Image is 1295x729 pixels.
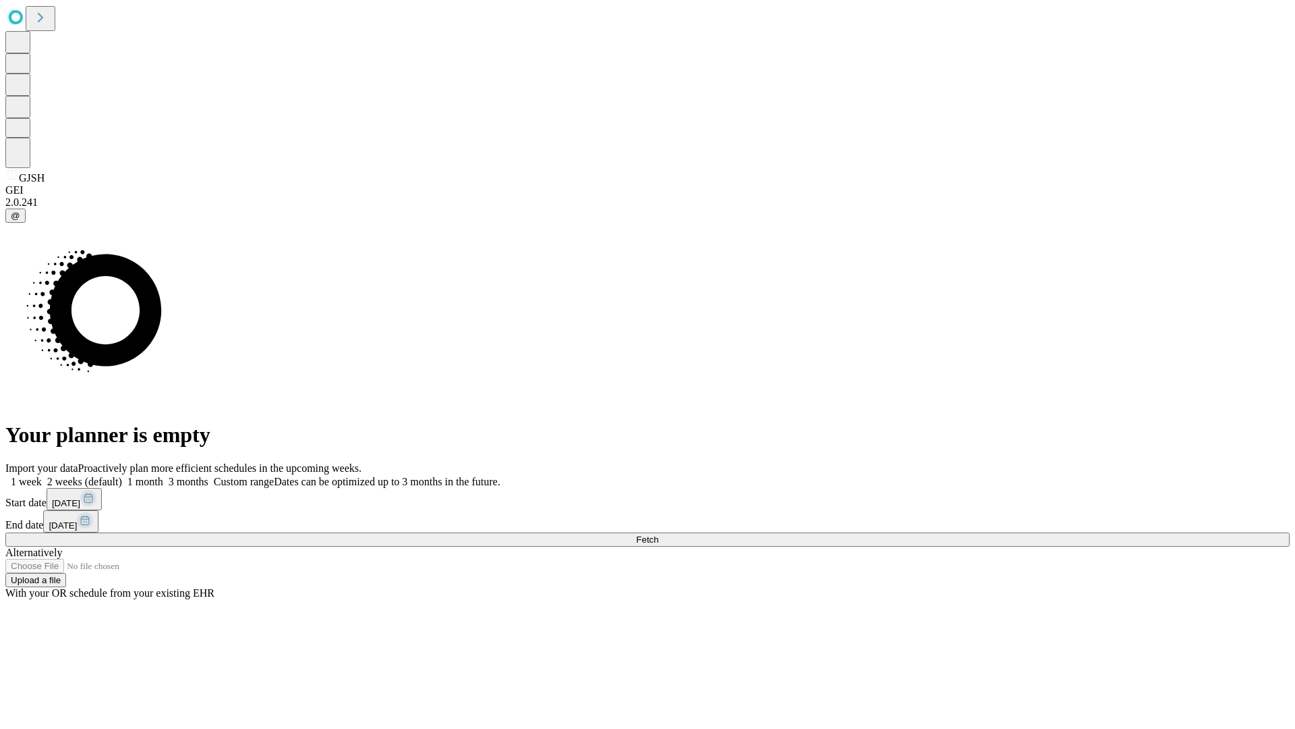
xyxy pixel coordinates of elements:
span: Proactively plan more efficient schedules in the upcoming weeks. [78,462,362,474]
span: @ [11,211,20,221]
span: Custom range [214,476,274,487]
span: 2 weeks (default) [47,476,122,487]
span: Fetch [636,535,658,545]
span: 1 week [11,476,42,487]
button: Upload a file [5,573,66,587]
button: @ [5,209,26,223]
button: Fetch [5,533,1290,547]
span: GJSH [19,172,45,184]
span: With your OR schedule from your existing EHR [5,587,214,599]
div: GEI [5,184,1290,196]
div: End date [5,510,1290,533]
span: 3 months [169,476,208,487]
button: [DATE] [47,488,102,510]
span: Dates can be optimized up to 3 months in the future. [274,476,500,487]
span: Import your data [5,462,78,474]
span: [DATE] [52,498,80,508]
span: [DATE] [49,520,77,531]
span: Alternatively [5,547,62,558]
div: Start date [5,488,1290,510]
div: 2.0.241 [5,196,1290,209]
h1: Your planner is empty [5,423,1290,448]
span: 1 month [127,476,163,487]
button: [DATE] [43,510,98,533]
